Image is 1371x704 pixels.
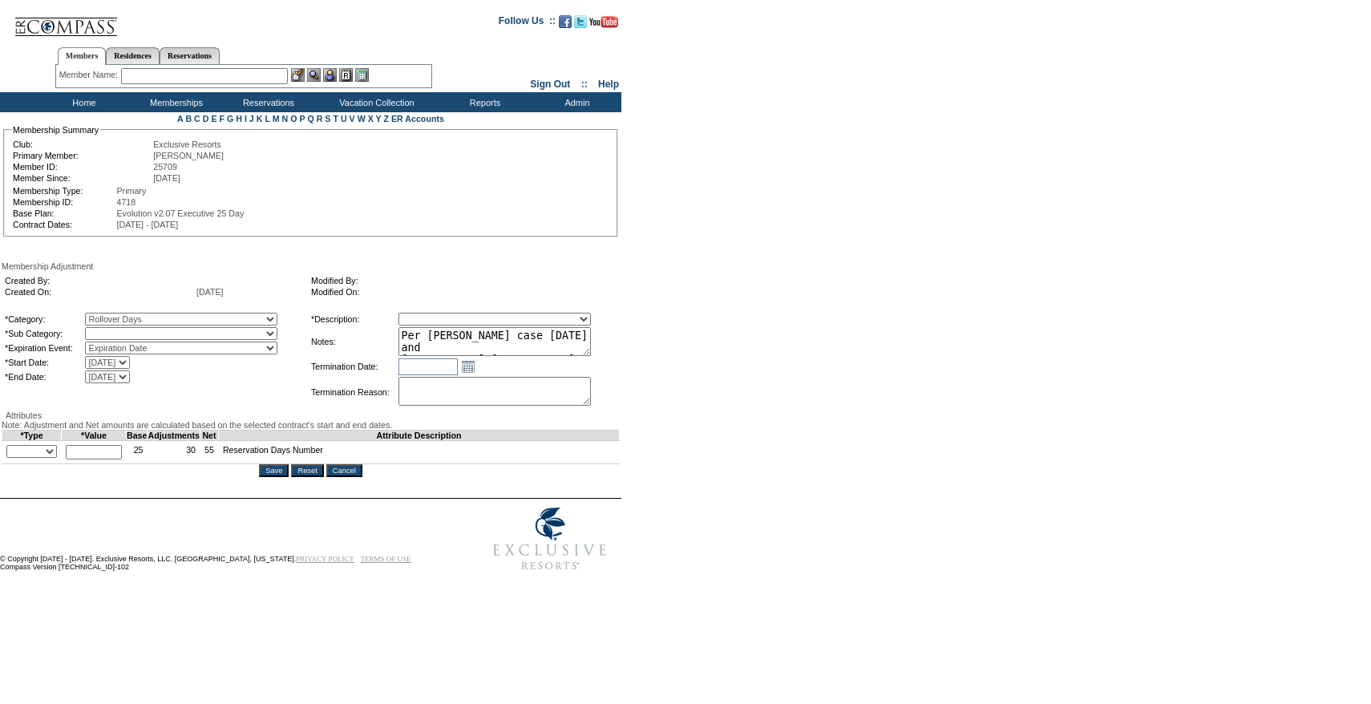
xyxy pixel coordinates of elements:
[257,114,263,123] a: K
[62,431,127,441] td: *Value
[219,114,224,123] a: F
[391,114,444,123] a: ER Accounts
[291,464,323,477] input: Reset
[307,68,321,82] img: View
[148,431,200,441] td: Adjustments
[227,114,233,123] a: G
[5,276,195,285] td: Created By:
[559,20,572,30] a: Become our fan on Facebook
[13,186,115,196] td: Membership Type:
[313,92,437,112] td: Vacation Collection
[13,151,152,160] td: Primary Member:
[153,162,177,172] span: 25709
[581,79,588,90] span: ::
[196,287,224,297] span: [DATE]
[5,327,83,340] td: *Sub Category:
[160,47,220,64] a: Reservations
[265,114,269,123] a: L
[311,327,397,356] td: Notes:
[236,114,242,123] a: H
[326,464,362,477] input: Cancel
[478,499,621,579] img: Exclusive Resorts
[376,114,382,123] a: Y
[5,342,83,354] td: *Expiration Event:
[333,114,338,123] a: T
[273,114,280,123] a: M
[117,197,136,207] span: 4718
[249,114,254,123] a: J
[589,16,618,28] img: Subscribe to our YouTube Channel
[117,208,245,218] span: Evolution v2.07 Executive 25 Day
[529,92,621,112] td: Admin
[58,47,107,65] a: Members
[13,197,115,207] td: Membership ID:
[311,313,397,326] td: *Description:
[300,114,305,123] a: P
[153,151,224,160] span: [PERSON_NAME]
[296,555,354,563] a: PRIVACY POLICY
[13,140,152,149] td: Club:
[218,441,619,464] td: Reservation Days Number
[153,173,180,183] span: [DATE]
[311,377,397,407] td: Termination Reason:
[5,287,195,297] td: Created On:
[339,68,353,82] img: Reservations
[358,114,366,123] a: W
[13,162,152,172] td: Member ID:
[2,420,620,430] div: Note: Adjustment and Net amounts are calculated based on the selected contract's start and end da...
[5,356,83,369] td: *Start Date:
[185,114,192,123] a: B
[317,114,323,123] a: R
[11,125,100,135] legend: Membership Summary
[499,14,556,33] td: Follow Us ::
[437,92,529,112] td: Reports
[36,92,128,112] td: Home
[177,114,183,123] a: A
[355,68,369,82] img: b_calculator.gif
[2,411,620,420] div: Attributes
[459,358,477,375] a: Open the calendar popup.
[2,261,620,271] div: Membership Adjustment
[589,20,618,30] a: Subscribe to our YouTube Channel
[574,20,587,30] a: Follow us on Twitter
[291,68,305,82] img: b_edit.gif
[13,173,152,183] td: Member Since:
[13,208,115,218] td: Base Plan:
[5,313,83,326] td: *Category:
[259,464,289,477] input: Save
[117,186,147,196] span: Primary
[325,114,330,123] a: S
[245,114,247,123] a: I
[128,92,220,112] td: Memberships
[307,114,313,123] a: Q
[200,431,219,441] td: Net
[106,47,160,64] a: Residences
[383,114,389,123] a: Z
[218,431,619,441] td: Attribute Description
[290,114,297,123] a: O
[148,441,200,464] td: 30
[361,555,411,563] a: TERMS OF USE
[350,114,355,123] a: V
[368,114,374,123] a: X
[153,140,221,149] span: Exclusive Resorts
[200,441,219,464] td: 55
[127,441,148,464] td: 25
[203,114,209,123] a: D
[14,4,118,37] img: Compass Home
[5,370,83,383] td: *End Date:
[117,220,179,229] span: [DATE] - [DATE]
[2,431,62,441] td: *Type
[559,15,572,28] img: Become our fan on Facebook
[211,114,216,123] a: E
[398,327,591,356] textarea: Per [PERSON_NAME] case [DATE] and [PERSON_NAME]/[PERSON_NAME] approval, rolling 4.5 days from 24/...
[574,15,587,28] img: Follow us on Twitter
[311,358,397,375] td: Termination Date:
[598,79,619,90] a: Help
[311,287,611,297] td: Modified On:
[194,114,200,123] a: C
[530,79,570,90] a: Sign Out
[341,114,347,123] a: U
[311,276,611,285] td: Modified By:
[13,220,115,229] td: Contract Dates:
